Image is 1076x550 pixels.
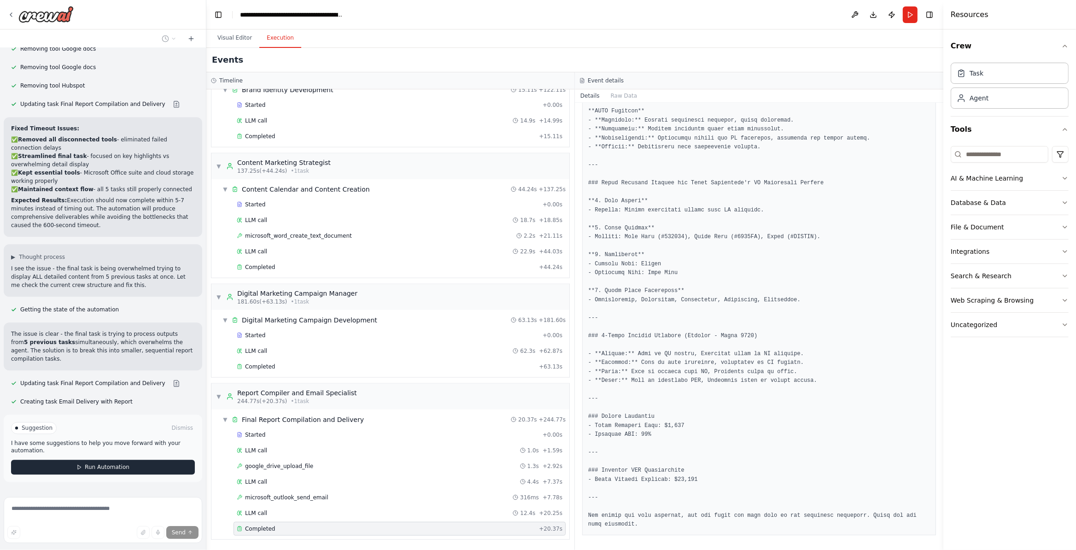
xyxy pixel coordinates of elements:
span: LLM call [245,216,267,224]
p: The issue is clear - the final task is trying to process outputs from simultaneously, which overw... [11,330,195,363]
span: google_drive_upload_file [245,462,313,470]
span: LLM call [245,347,267,355]
span: • 1 task [291,398,309,405]
span: + 0.00s [543,101,562,109]
span: 1.3s [527,462,539,470]
button: Hide left sidebar [212,8,225,21]
span: + 15.11s [539,133,562,140]
span: Completed [245,133,275,140]
span: 63.13s [518,316,537,324]
span: Removing tool Hubspot [20,82,85,89]
span: Updating task Final Report Compilation and Delivery [20,380,165,387]
span: + 7.37s [543,478,562,486]
span: 244.77s (+20.37s) [237,398,287,405]
span: + 244.77s [539,416,566,423]
span: + 122.11s [539,86,566,94]
strong: Fixed Timeout Issues: [11,125,79,132]
span: 12.4s [520,509,535,517]
button: Visual Editor [210,29,259,48]
span: + 0.00s [543,431,562,439]
span: Started [245,431,265,439]
button: Details [575,89,605,102]
button: AI & Machine Learning [951,166,1069,190]
span: ▼ [222,86,228,94]
div: Uncategorized [951,320,997,329]
span: ▼ [216,393,222,400]
span: microsoft_word_create_text_document [245,232,352,240]
button: Search & Research [951,264,1069,288]
span: 4.4s [527,478,539,486]
button: Crew [951,33,1069,59]
span: Completed [245,263,275,271]
img: Logo [18,6,74,23]
span: ▼ [216,293,222,301]
div: Crew [951,59,1069,116]
span: Thought process [19,253,65,261]
strong: Kept essential tools [18,170,80,176]
p: Execution should now complete within 5-7 minutes instead of timing out. The automation will produ... [11,196,195,229]
strong: Removed all disconnected tools [18,136,117,143]
span: Send [172,529,186,536]
span: Updating task Final Report Compilation and Delivery [20,100,165,108]
span: Final Report Compilation and Delivery [242,415,364,424]
span: 18.7s [520,216,535,224]
strong: 5 previous tasks [24,339,75,345]
span: + 44.24s [539,263,562,271]
span: Removing tool Google docs [20,45,96,53]
button: Uncategorized [951,313,1069,337]
span: + 0.00s [543,201,562,208]
span: LLM call [245,248,267,255]
span: Removing tool Google docs [20,64,96,71]
div: Agent [970,94,988,103]
div: Content Marketing Strategist [237,158,331,167]
span: LLM call [245,478,267,486]
span: ▼ [222,316,228,324]
button: Execution [259,29,301,48]
p: I see the issue - the final task is being overwhelmed trying to display ALL detailed content from... [11,264,195,289]
span: ▼ [216,163,222,170]
span: Brand Identity Development [242,85,333,94]
span: ▼ [222,416,228,423]
span: 2.2s [524,232,535,240]
button: Hide right sidebar [923,8,936,21]
span: + 2.92s [543,462,562,470]
button: Dismiss [170,423,195,433]
div: Digital Marketing Campaign Manager [237,289,357,298]
div: Database & Data [951,198,1006,207]
span: ▼ [222,186,228,193]
span: Started [245,101,265,109]
span: + 44.03s [539,248,562,255]
span: + 137.25s [539,186,566,193]
span: Digital Marketing Campaign Development [242,316,377,325]
span: microsoft_outlook_send_email [245,494,328,501]
div: AI & Machine Learning [951,174,1023,183]
span: Started [245,332,265,339]
span: • 1 task [291,167,309,175]
span: 1.0s [527,447,539,454]
span: 44.24s [518,186,537,193]
button: ▶Thought process [11,253,65,261]
span: 62.3s [520,347,535,355]
button: Improve this prompt [7,526,20,539]
p: I have some suggestions to help you move forward with your automation. [11,439,195,454]
button: File & Document [951,215,1069,239]
h3: Timeline [219,77,243,84]
button: Integrations [951,240,1069,263]
div: Task [970,69,983,78]
span: Completed [245,525,275,532]
span: + 20.37s [539,525,562,532]
button: Database & Data [951,191,1069,215]
span: Suggestion [22,424,53,432]
span: 316ms [520,494,539,501]
span: + 18.85s [539,216,562,224]
button: Start a new chat [184,33,199,44]
span: 181.60s (+63.13s) [237,298,287,305]
span: + 63.13s [539,363,562,370]
span: Run Automation [85,463,129,471]
button: Web Scraping & Browsing [951,288,1069,312]
span: ▶ [11,253,15,261]
span: + 181.60s [539,316,566,324]
button: Switch to previous chat [158,33,180,44]
span: 20.37s [518,416,537,423]
button: Click to speak your automation idea [152,526,164,539]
